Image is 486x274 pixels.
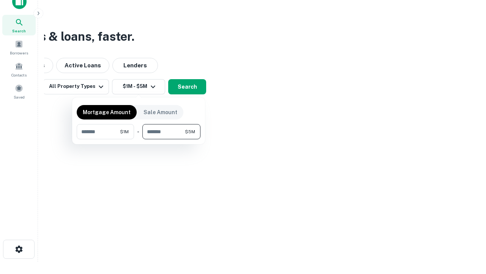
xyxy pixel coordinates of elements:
[120,128,129,135] span: $1M
[448,213,486,250] iframe: Chat Widget
[83,108,131,116] p: Mortgage Amount
[137,124,139,139] div: -
[185,128,195,135] span: $5M
[144,108,177,116] p: Sale Amount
